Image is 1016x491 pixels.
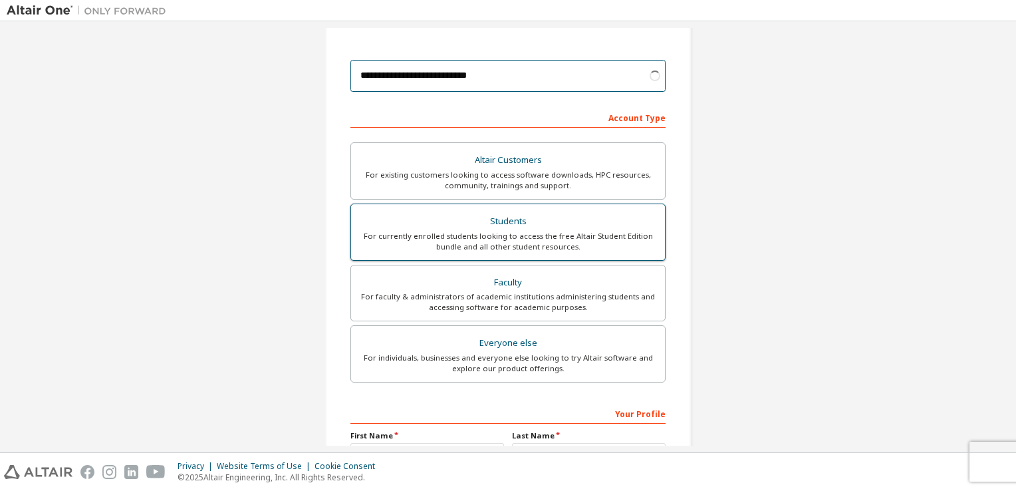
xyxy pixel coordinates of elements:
div: Faculty [359,273,657,292]
div: Account Type [350,106,666,128]
img: linkedin.svg [124,465,138,479]
div: Privacy [178,461,217,472]
div: For individuals, businesses and everyone else looking to try Altair software and explore our prod... [359,353,657,374]
img: facebook.svg [80,465,94,479]
label: First Name [350,430,504,441]
div: Students [359,212,657,231]
div: Website Terms of Use [217,461,315,472]
div: Cookie Consent [315,461,383,472]
img: youtube.svg [146,465,166,479]
img: altair_logo.svg [4,465,72,479]
div: Everyone else [359,334,657,353]
div: For existing customers looking to access software downloads, HPC resources, community, trainings ... [359,170,657,191]
label: Last Name [512,430,666,441]
p: © 2025 Altair Engineering, Inc. All Rights Reserved. [178,472,383,483]
div: Altair Customers [359,151,657,170]
div: For faculty & administrators of academic institutions administering students and accessing softwa... [359,291,657,313]
img: instagram.svg [102,465,116,479]
div: Your Profile [350,403,666,424]
div: For currently enrolled students looking to access the free Altair Student Edition bundle and all ... [359,231,657,252]
img: Altair One [7,4,173,17]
